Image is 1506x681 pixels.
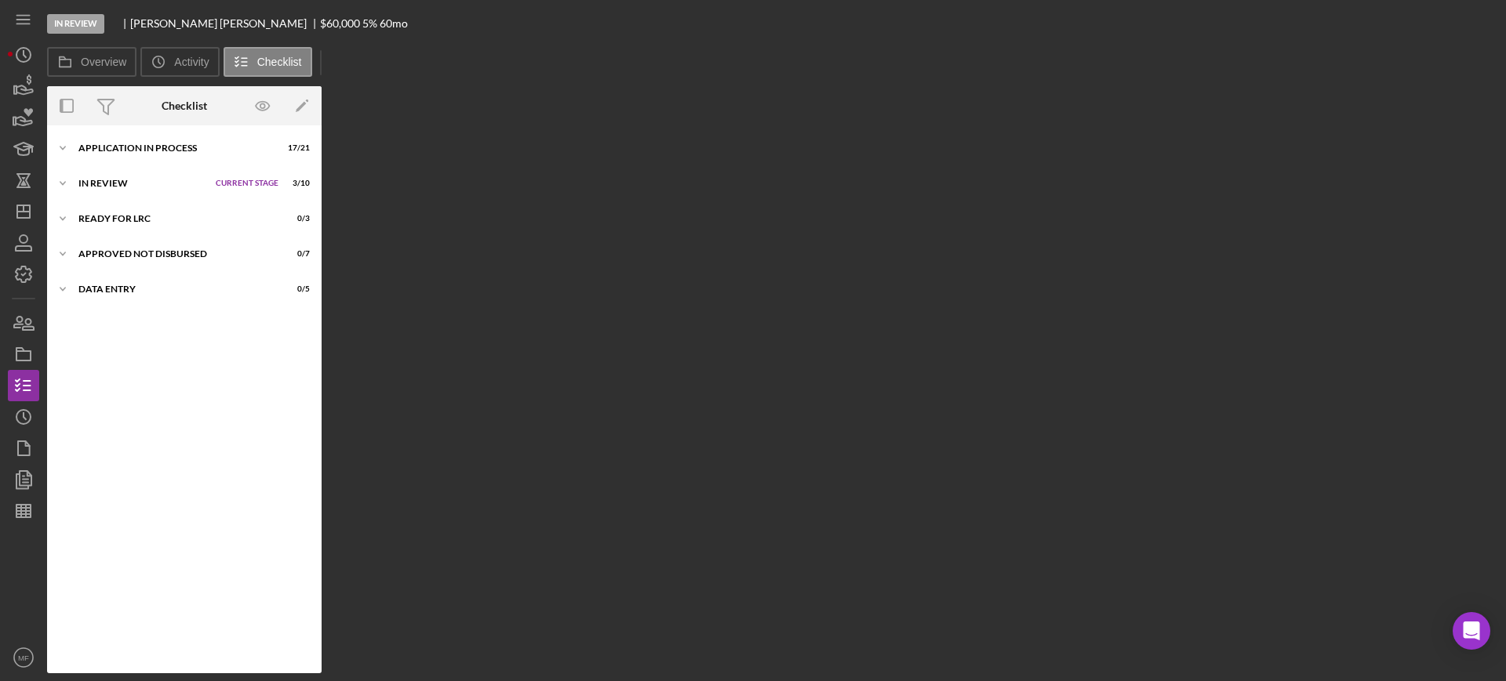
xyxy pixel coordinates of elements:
div: [PERSON_NAME] [PERSON_NAME] [130,17,320,30]
div: 3 / 10 [282,179,310,188]
span: $60,000 [320,16,360,30]
div: 60 mo [380,17,408,30]
text: MF [18,654,29,662]
div: In Review [47,14,104,34]
div: 5 % [362,17,377,30]
div: Data Entry [78,284,271,294]
label: Overview [81,56,126,68]
div: Approved Not Disbursed [78,249,271,259]
label: Checklist [257,56,302,68]
button: MF [8,642,39,673]
div: Open Intercom Messenger [1453,612,1490,650]
button: Activity [140,47,219,77]
label: Activity [174,56,209,68]
span: Current Stage [216,179,278,188]
button: Overview [47,47,136,77]
div: Ready for LRC [78,214,271,223]
div: 17 / 21 [282,143,310,153]
div: Checklist [162,100,207,112]
button: Checklist [224,47,312,77]
div: Application In Process [78,143,271,153]
div: 0 / 7 [282,249,310,259]
div: 0 / 5 [282,284,310,294]
div: 0 / 3 [282,214,310,223]
div: In Review [78,179,208,188]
